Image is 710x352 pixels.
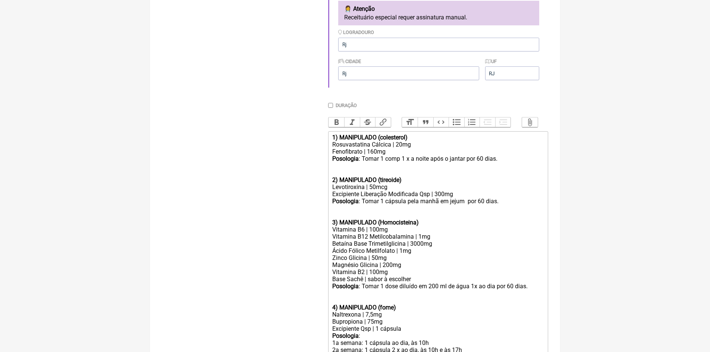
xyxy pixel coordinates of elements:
div: : Tomar 1 comp 1 x a noite após o jantar por 60 dias. [332,155,544,183]
label: UF [485,59,497,64]
strong: Posologia [332,198,359,205]
div: Levotiroxina | 50mcg [332,183,544,191]
label: Cidade [338,59,361,64]
strong: 2) MANIPULADO (tireoide) [332,176,402,183]
div: Naltrexona | 7,5mg [332,311,544,318]
button: Italic [344,117,360,127]
strong: Posologia [332,332,359,339]
div: Vitamina B6 | 100mg [332,226,544,233]
div: Magnésio Glicina | 200mg [332,261,544,268]
button: Strikethrough [360,117,376,127]
strong: 1) MANIPULADO (colesterol) [332,134,408,141]
button: Heading [402,117,418,127]
div: Excipiente Qsp | 1 cápsula [332,325,544,332]
div: Betaína Base Trimetilglicina | 3000mg [332,240,544,247]
h4: 👩‍⚕️ Atenção [344,5,533,12]
button: Bold [329,117,344,127]
div: Vitamina B12 Metilcobalamina | 1mg [332,233,544,240]
button: Quote [418,117,433,127]
div: : Tomar 1 dose diluído em 200 ml de água 1x ao dia por 60 dias. [332,283,544,311]
div: Base Sachê | sabor à escolher [332,276,544,283]
button: Increase Level [495,117,511,127]
button: Decrease Level [480,117,495,127]
strong: 4) MANIPULADO (fome) [332,304,396,311]
button: Link [375,117,391,127]
div: : Tomar 1 cápsula pela manhã em jejum por 60 dias. [332,198,544,226]
label: Duração [336,103,357,108]
button: Bullets [449,117,464,127]
button: Numbers [464,117,480,127]
div: Ácido Fólico Metilfolato | 1mg [332,247,544,254]
div: Vitamina B2 | 100mg [332,268,544,276]
strong: Posologia [332,155,359,162]
div: Excipiente Liberação Modificada Qsp | 300mg [332,191,544,198]
label: Logradouro [338,29,374,35]
div: Bupropiona | 75mg [332,318,544,325]
button: Attach Files [522,117,538,127]
p: Receituário especial requer assinatura manual. [344,14,533,21]
strong: 3) MANIPULADO (Homocisteina) [332,219,419,226]
div: Fenofibrato | 160mg [332,148,544,155]
button: Code [433,117,449,127]
strong: Posologia [332,283,359,290]
div: Rosuvastatina Cálcica | 20mg [332,141,544,148]
div: Zinco Glicina | 50mg [332,254,544,261]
